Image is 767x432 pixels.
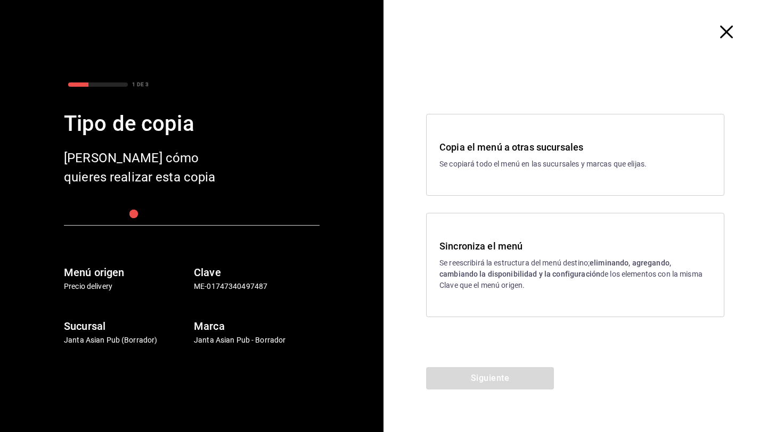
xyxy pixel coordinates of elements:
[64,108,320,140] div: Tipo de copia
[194,335,320,346] p: Janta Asian Pub - Borrador
[64,148,234,187] div: [PERSON_NAME] cómo quieres realizar esta copia
[64,318,190,335] h6: Sucursal
[439,140,711,154] h3: Copia el menú a otras sucursales
[132,80,149,88] div: 1 DE 3
[194,264,320,281] h6: Clave
[64,281,190,292] p: Precio delivery
[194,318,320,335] h6: Marca
[439,257,711,291] p: Se reescribirá la estructura del menú destino; de los elementos con la misma Clave que el menú or...
[194,281,320,292] p: ME-01747340497487
[439,239,711,253] h3: Sincroniza el menú
[439,159,711,170] p: Se copiará todo el menú en las sucursales y marcas que elijas.
[64,264,190,281] h6: Menú origen
[64,335,190,346] p: Janta Asian Pub (Borrador)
